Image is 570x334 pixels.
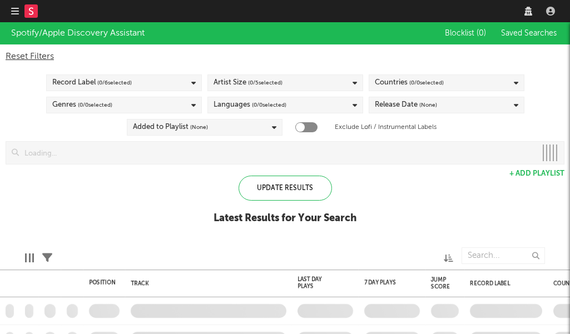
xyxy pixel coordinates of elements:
div: Genres [52,98,112,112]
label: Exclude Lofi / Instrumental Labels [335,121,437,134]
button: + Add Playlist [509,170,564,177]
div: Edit Columns [25,242,34,274]
span: ( 0 / 6 selected) [97,76,132,89]
span: (None) [419,98,437,112]
div: Jump Score [431,277,450,290]
div: Record Label [470,280,537,287]
span: ( 0 / 0 selected) [409,76,444,89]
span: ( 0 / 0 selected) [78,98,112,112]
div: Update Results [239,176,332,201]
div: Spotify/Apple Discovery Assistant [11,27,145,40]
div: Added to Playlist [133,121,208,134]
div: Reset Filters [6,50,564,63]
span: ( 0 / 0 selected) [252,98,286,112]
div: Record Label [52,76,132,89]
button: Saved Searches [498,29,559,38]
div: Release Date [375,98,437,112]
div: Track [131,280,281,287]
div: 7 Day Plays [364,280,403,286]
div: Filters [42,242,52,274]
input: Loading... [19,142,536,164]
span: Saved Searches [501,29,559,37]
div: Countries [375,76,444,89]
div: Latest Results for Your Search [214,212,356,225]
div: Languages [214,98,286,112]
span: ( 0 / 5 selected) [248,76,282,89]
div: Artist Size [214,76,282,89]
div: Last Day Plays [298,276,336,290]
span: Blocklist [445,29,486,37]
div: Position [89,280,116,286]
span: ( 0 ) [477,29,486,37]
span: (None) [190,121,208,134]
input: Search... [462,247,545,264]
